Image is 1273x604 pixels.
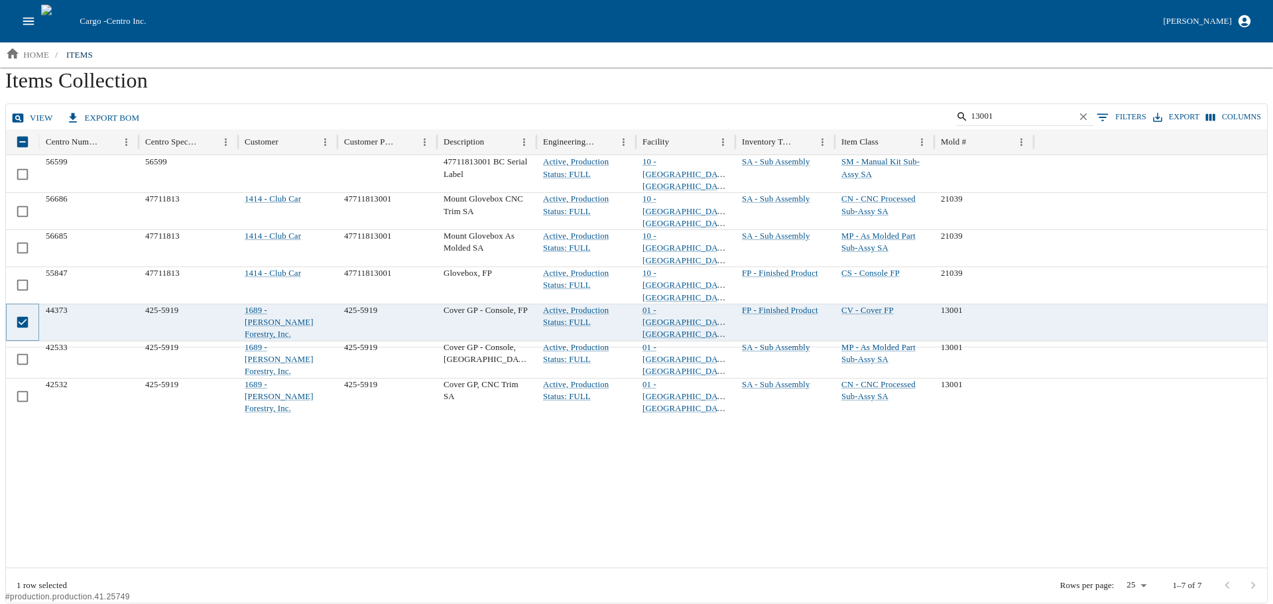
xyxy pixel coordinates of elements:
[796,133,814,151] button: Sort
[337,229,437,267] div: 47711813001
[145,137,198,147] div: Centro Specification
[543,269,609,290] a: Active, Production Status: FULL
[841,137,879,147] div: Item Class
[1074,107,1093,127] button: Clear
[841,194,916,215] a: CN - CNC Processed Sub-Assy SA
[1120,576,1152,595] div: 25
[39,192,139,229] div: 56686
[106,16,146,26] span: Centro Inc.
[337,192,437,229] div: 47711813001
[934,267,1034,304] div: 21039
[245,231,301,241] a: 1414 - Club Car
[742,137,795,147] div: Inventory Type
[416,133,434,151] button: Menu
[5,68,1268,103] h1: Items Collection
[437,304,536,341] div: Cover GP - Console, FP
[245,343,314,377] a: 1689 - [PERSON_NAME] Forestry, Inc.
[39,304,139,341] div: 44373
[200,133,217,151] button: Sort
[642,380,733,414] a: 01 - [GEOGRAPHIC_DATA], [GEOGRAPHIC_DATA]
[485,133,503,151] button: Sort
[398,133,416,151] button: Sort
[742,269,818,278] a: FP - Finished Product
[139,378,238,415] div: 425-5919
[1060,579,1115,591] p: Rows per page:
[841,380,916,401] a: CN - CNC Processed Sub-Assy SA
[934,192,1034,229] div: 21039
[9,107,58,130] a: view
[742,343,810,352] a: SA - Sub Assembly
[437,267,536,304] div: Glovebox, FP
[337,267,437,304] div: 47711813001
[280,133,298,151] button: Sort
[841,231,916,253] a: MP - As Molded Part Sub-Assy SA
[437,192,536,229] div: Mount Glovebox CNC Trim SA
[841,269,900,278] a: CS - Console FP
[956,107,1093,129] div: Search
[117,133,135,151] button: Menu
[841,306,894,315] a: CV - Cover FP
[23,48,49,62] p: home
[245,380,314,414] a: 1689 - [PERSON_NAME] Forestry, Inc.
[337,304,437,341] div: 425-5919
[139,192,238,229] div: 47711813
[967,133,985,151] button: Sort
[316,133,334,151] button: Menu
[39,378,139,415] div: 42532
[245,269,301,278] a: 1414 - Club Car
[41,5,74,38] img: cargo logo
[642,343,733,377] a: 01 - [GEOGRAPHIC_DATA], [GEOGRAPHIC_DATA]
[16,9,41,34] button: open drawer
[55,48,58,62] li: /
[543,231,609,253] a: Active, Production Status: FULL
[642,157,733,191] a: 10 - [GEOGRAPHIC_DATA], [GEOGRAPHIC_DATA]
[615,133,633,151] button: Menu
[597,133,615,151] button: Sort
[39,341,139,378] div: 42533
[543,380,609,401] a: Active, Production Status: FULL
[941,137,966,147] div: Mold #
[543,157,609,178] a: Active, Production Status: FULL
[46,137,99,147] div: Centro Number
[543,194,609,215] a: Active, Production Status: FULL
[642,137,669,147] div: Facility
[742,231,810,241] a: SA - Sub Assembly
[437,341,536,378] div: Cover GP - Console, [GEOGRAPHIC_DATA]
[444,137,484,147] div: Description
[934,229,1034,267] div: 21039
[742,157,810,166] a: SA - Sub Assembly
[344,137,397,147] div: Customer Part Number
[814,133,831,151] button: Menu
[971,107,1074,126] input: Search…
[245,137,278,147] div: Customer
[543,137,596,147] div: Engineering Status
[64,107,145,130] button: export BOM
[913,133,931,151] button: Menu
[880,133,898,151] button: Sort
[39,229,139,267] div: 56685
[39,267,139,304] div: 55847
[1163,14,1231,29] div: [PERSON_NAME]
[100,133,118,151] button: Sort
[642,194,733,228] a: 10 - [GEOGRAPHIC_DATA], [GEOGRAPHIC_DATA]
[543,306,609,327] a: Active, Production Status: FULL
[139,267,238,304] div: 47711813
[245,194,301,204] a: 1414 - Club Car
[66,48,93,62] p: items
[1093,107,1150,127] button: Show filters
[841,343,916,364] a: MP - As Molded Part Sub-Assy SA
[642,306,733,339] a: 01 - [GEOGRAPHIC_DATA], [GEOGRAPHIC_DATA]
[515,133,533,151] button: Menu
[139,155,238,192] div: 56599
[17,579,67,591] div: 1 row selected
[934,378,1034,415] div: 13001
[437,229,536,267] div: Mount Glovebox As Molded SA
[714,133,732,151] button: Menu
[742,194,810,204] a: SA - Sub Assembly
[217,133,235,151] button: Menu
[934,341,1034,378] div: 13001
[74,15,1158,28] div: Cargo -
[58,44,101,66] a: items
[670,133,688,151] button: Sort
[841,157,920,178] a: SM - Manual Kit Sub-Assy SA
